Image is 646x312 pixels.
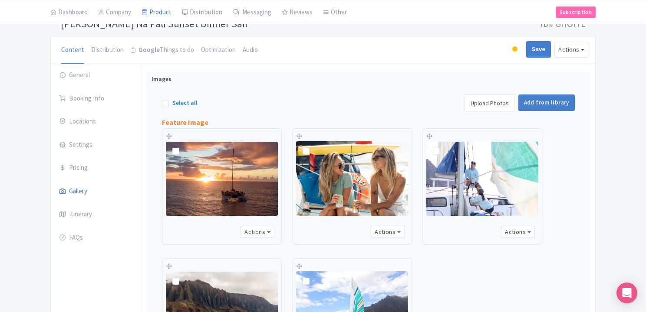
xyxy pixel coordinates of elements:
a: Pricing [51,156,141,180]
a: Gallery [51,179,141,204]
button: Actions [371,226,405,238]
label: Select all [172,98,198,107]
a: Locations [51,110,141,134]
img: 1365x910px 0.18 MB [296,141,408,216]
div: Open Intercom Messenger [616,283,637,303]
a: Distribution [91,36,124,64]
a: Add from library [518,94,575,111]
a: Upload Photos [465,94,515,112]
span: [PERSON_NAME] Na Pali Sunset Dinner Sail [61,17,247,30]
input: Save [526,41,551,58]
img: 1351x900px 0.14 MB [426,142,538,216]
a: Audio [243,36,258,64]
a: General [51,63,141,88]
a: FAQs [51,226,141,250]
a: Subscription [556,6,596,17]
button: Actions [554,42,588,58]
button: Actions [241,226,274,238]
a: Content [61,36,84,64]
strong: Google [138,45,160,55]
a: GoogleThings to do [131,36,194,64]
a: Itinerary [51,202,141,227]
h5: Feature Image [162,119,208,127]
img: 1726x1150px 0.31 MB [166,142,278,216]
a: Optimization [201,36,236,64]
button: Actions [501,226,535,238]
a: Booking Info [51,87,141,111]
span: Images [152,75,171,84]
div: Building [511,43,519,56]
a: Settings [51,133,141,157]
